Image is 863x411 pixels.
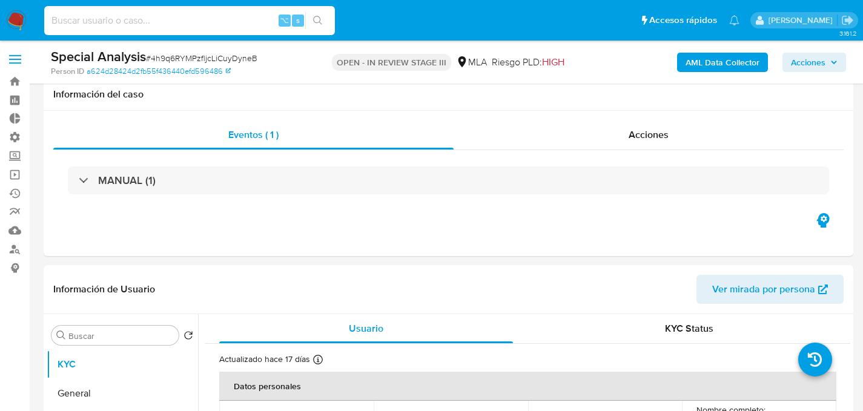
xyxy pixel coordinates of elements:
p: facundo.marin@mercadolibre.com [769,15,837,26]
span: Riesgo PLD: [492,56,564,69]
input: Buscar [68,330,174,341]
button: General [47,379,198,408]
div: MANUAL (1) [68,166,829,194]
button: search-icon [305,12,330,29]
h3: MANUAL (1) [98,174,156,187]
span: Ver mirada por persona [712,275,815,304]
div: MLA [456,56,487,69]
p: OPEN - IN REVIEW STAGE III [332,54,451,71]
span: # 4h9q6RYMPzfljcLiCuyDyneB [146,52,257,64]
a: Notificaciones [729,15,739,25]
span: Eventos ( 1 ) [228,128,279,142]
p: Actualizado hace 17 días [219,353,310,365]
b: Person ID [51,66,84,77]
h1: Información de Usuario [53,283,155,295]
a: Salir [841,14,854,27]
span: Accesos rápidos [649,14,717,27]
b: Special Analysis [51,47,146,66]
span: ⌥ [280,15,289,26]
span: Usuario [349,321,383,335]
span: Acciones [629,128,669,142]
button: Buscar [56,330,66,340]
th: Datos personales [219,372,836,401]
button: Ver mirada por persona [696,275,844,304]
span: KYC Status [665,321,713,335]
b: AML Data Collector [686,53,759,72]
button: KYC [47,350,198,379]
button: AML Data Collector [677,53,768,72]
input: Buscar usuario o caso... [44,13,335,28]
button: Volver al orden por defecto [184,330,193,344]
span: HIGH [542,55,564,69]
h1: Información del caso [53,88,844,100]
span: Acciones [791,53,825,72]
span: s [296,15,300,26]
button: Acciones [782,53,846,72]
a: a624d28424d2fb55f436440efd596486 [87,66,231,77]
